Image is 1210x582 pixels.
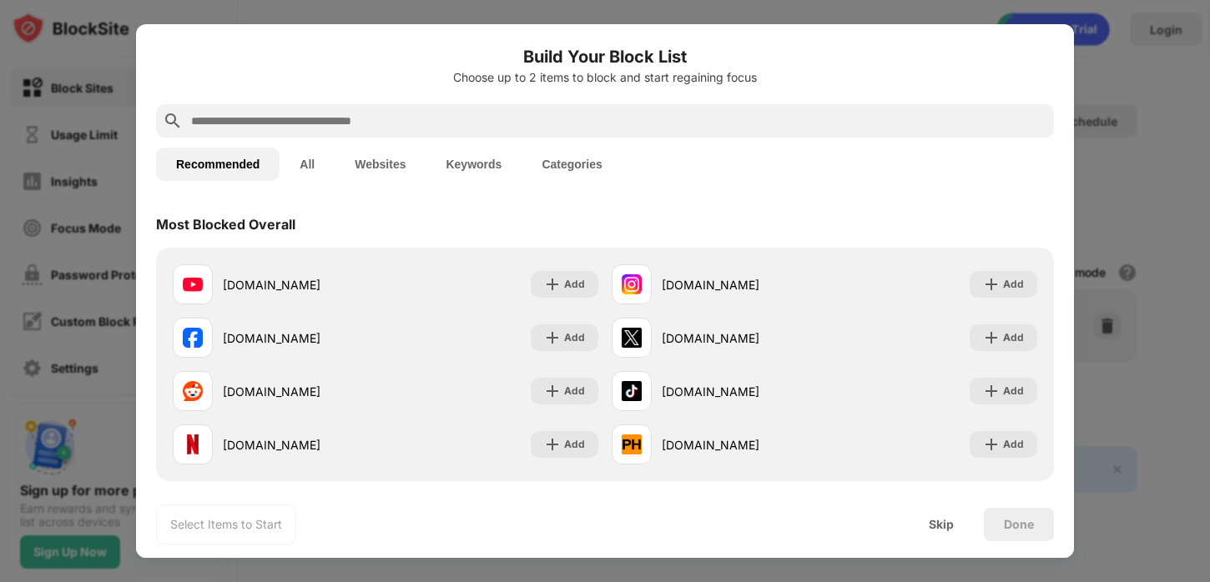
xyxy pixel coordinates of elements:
[929,518,954,531] div: Skip
[156,148,280,181] button: Recommended
[564,436,585,453] div: Add
[170,516,282,533] div: Select Items to Start
[183,274,203,294] img: favicons
[622,328,642,348] img: favicons
[156,44,1054,69] h6: Build Your Block List
[223,436,386,454] div: [DOMAIN_NAME]
[622,434,642,454] img: favicons
[1003,276,1024,293] div: Add
[564,383,585,399] div: Add
[662,276,824,294] div: [DOMAIN_NAME]
[426,148,522,181] button: Keywords
[622,274,642,294] img: favicons
[156,71,1054,84] div: Choose up to 2 items to block and start regaining focus
[156,216,295,233] div: Most Blocked Overall
[662,383,824,400] div: [DOMAIN_NAME]
[522,148,622,181] button: Categories
[183,434,203,454] img: favicons
[662,436,824,454] div: [DOMAIN_NAME]
[163,111,183,131] img: search.svg
[280,148,335,181] button: All
[223,383,386,400] div: [DOMAIN_NAME]
[662,329,824,347] div: [DOMAIN_NAME]
[1003,436,1024,453] div: Add
[183,381,203,401] img: favicons
[223,329,386,347] div: [DOMAIN_NAME]
[622,381,642,401] img: favicons
[335,148,426,181] button: Websites
[223,276,386,294] div: [DOMAIN_NAME]
[564,276,585,293] div: Add
[564,329,585,346] div: Add
[1003,329,1024,346] div: Add
[1003,383,1024,399] div: Add
[183,328,203,348] img: favicons
[1004,518,1034,531] div: Done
